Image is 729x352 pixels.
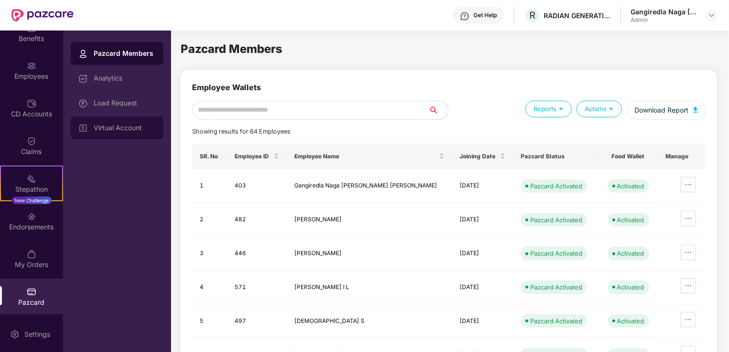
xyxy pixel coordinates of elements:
div: Pazcard Activated [530,215,582,225]
button: search [429,101,449,120]
span: Showing results for 64 Employees [192,128,290,135]
td: [PERSON_NAME] I L [287,270,452,304]
button: ellipsis [681,211,696,226]
button: Download Report [627,101,706,120]
button: ellipsis [681,312,696,327]
span: Pazcard Members [181,42,282,56]
img: svg+xml;base64,PHN2ZyBpZD0iQ0RfQWNjb3VudHMiIGRhdGEtbmFtZT0iQ0QgQWNjb3VudHMiIHhtbG5zPSJodHRwOi8vd3... [27,99,36,108]
td: 3 [192,237,227,271]
td: 482 [227,203,287,237]
img: svg+xml;base64,PHN2ZyBpZD0iUHJvZmlsZSIgeG1sbnM9Imh0dHA6Ly93d3cudzMub3JnLzIwMDAvc3ZnIiB3aWR0aD0iMj... [78,49,88,59]
td: 1 [192,169,227,203]
img: svg+xml;base64,PHN2ZyB4bWxucz0iaHR0cDovL3d3dy53My5vcmcvMjAwMC9zdmciIHdpZHRoPSIyMSIgaGVpZ2h0PSIyMC... [27,174,36,184]
span: ellipsis [681,248,696,256]
td: [PERSON_NAME] [287,237,452,271]
td: 4 [192,270,227,304]
th: Pazcard Status [513,144,599,169]
div: Load Request [94,99,156,107]
span: ellipsis [681,215,696,222]
td: 2 [192,203,227,237]
div: Gangiredla Naga [PERSON_NAME] [PERSON_NAME] [631,7,697,16]
div: Activated [617,248,644,258]
img: svg+xml;base64,PHN2ZyBpZD0iTG9hZF9SZXF1ZXN0IiBkYXRhLW5hbWU9IkxvYWQgUmVxdWVzdCIgeG1sbnM9Imh0dHA6Ly... [78,99,88,108]
img: svg+xml;base64,PHN2ZyBpZD0iVmlydHVhbF9BY2NvdW50IiBkYXRhLW5hbWU9IlZpcnR1YWwgQWNjb3VudCIgeG1sbnM9Im... [78,124,88,133]
div: Activated [617,215,644,225]
td: 571 [227,270,287,304]
img: svg+xml;base64,PHN2ZyBpZD0iUGF6Y2FyZCIgeG1sbnM9Imh0dHA6Ly93d3cudzMub3JnLzIwMDAvc3ZnIiB3aWR0aD0iMj... [27,287,36,297]
th: Food Wallet [599,144,658,169]
div: Employee Wallets [192,82,261,101]
img: New Pazcare Logo [11,9,74,21]
td: 497 [227,304,287,338]
div: Settings [21,330,53,339]
button: ellipsis [681,278,696,293]
td: [DEMOGRAPHIC_DATA] S [287,304,452,338]
div: Virtual Account [94,124,156,132]
td: [DATE] [452,169,513,203]
th: Employee ID [227,144,287,169]
td: [DATE] [452,270,513,304]
td: 5 [192,304,227,338]
img: svg+xml;base64,PHN2ZyB4bWxucz0iaHR0cDovL3d3dy53My5vcmcvMjAwMC9zdmciIHhtbG5zOnhsaW5rPSJodHRwOi8vd3... [693,107,698,113]
th: Manage [658,144,706,169]
div: Pazcard Activated [530,248,582,258]
img: svg+xml;base64,PHN2ZyB4bWxucz0iaHR0cDovL3d3dy53My5vcmcvMjAwMC9zdmciIHdpZHRoPSIxOSIgaGVpZ2h0PSIxOS... [607,104,616,113]
button: ellipsis [681,177,696,192]
img: svg+xml;base64,PHN2ZyBpZD0iRGFzaGJvYXJkIiB4bWxucz0iaHR0cDovL3d3dy53My5vcmcvMjAwMC9zdmciIHdpZHRoPS... [78,74,88,83]
div: Pazcard Activated [530,282,582,292]
span: ellipsis [681,282,696,290]
img: svg+xml;base64,PHN2ZyBpZD0iRW1wbG95ZWVzIiB4bWxucz0iaHR0cDovL3d3dy53My5vcmcvMjAwMC9zdmciIHdpZHRoPS... [27,61,36,71]
th: SR. No [192,144,227,169]
button: ellipsis [681,245,696,260]
div: Activated [617,181,644,191]
div: Actions [577,101,622,117]
div: Pazcard Activated [530,181,582,191]
img: svg+xml;base64,PHN2ZyBpZD0iSGVscC0zMngzMiIgeG1sbnM9Imh0dHA6Ly93d3cudzMub3JnLzIwMDAvc3ZnIiB3aWR0aD... [460,11,470,21]
div: Get Help [473,11,497,19]
span: Employee Name [294,153,437,160]
td: Gangiredla Naga [PERSON_NAME] [PERSON_NAME] [287,169,452,203]
span: ellipsis [681,181,696,188]
span: search [429,106,448,114]
img: svg+xml;base64,PHN2ZyBpZD0iU2V0dGluZy0yMHgyMCIgeG1sbnM9Imh0dHA6Ly93d3cudzMub3JnLzIwMDAvc3ZnIiB3aW... [10,330,20,339]
img: svg+xml;base64,PHN2ZyBpZD0iRW5kb3JzZW1lbnRzIiB4bWxucz0iaHR0cDovL3d3dy53My5vcmcvMjAwMC9zdmciIHdpZH... [27,212,36,221]
th: Joining Date [452,144,513,169]
div: Reports [525,101,572,117]
span: ellipsis [681,316,696,323]
td: 403 [227,169,287,203]
div: Pazcard Activated [530,316,582,326]
div: Activated [617,282,644,292]
td: [DATE] [452,203,513,237]
td: [DATE] [452,304,513,338]
img: svg+xml;base64,PHN2ZyBpZD0iQ2xhaW0iIHhtbG5zPSJodHRwOi8vd3d3LnczLm9yZy8yMDAwL3N2ZyIgd2lkdGg9IjIwIi... [27,136,36,146]
div: RADIAN GENERATION INDIA PRIVATE LIMITED [544,11,611,20]
td: [PERSON_NAME] [287,203,452,237]
span: R [529,10,536,21]
div: Activated [617,316,644,326]
div: Pazcard Members [94,49,156,58]
th: Employee Name [287,144,452,169]
span: Employee ID [235,153,272,160]
div: New Challenge [11,197,52,204]
div: Analytics [94,74,156,82]
div: Admin [631,16,697,24]
div: Stepathon [1,185,62,194]
td: [DATE] [452,237,513,271]
span: Download Report [634,105,688,115]
td: 446 [227,237,287,271]
span: Joining Date [460,153,498,160]
img: svg+xml;base64,PHN2ZyBpZD0iRHJvcGRvd24tMzJ4MzIiIHhtbG5zPSJodHRwOi8vd3d3LnczLm9yZy8yMDAwL3N2ZyIgd2... [708,11,716,19]
img: svg+xml;base64,PHN2ZyB4bWxucz0iaHR0cDovL3d3dy53My5vcmcvMjAwMC9zdmciIHdpZHRoPSIxOSIgaGVpZ2h0PSIxOS... [557,104,566,113]
img: svg+xml;base64,PHN2ZyBpZD0iTXlfT3JkZXJzIiBkYXRhLW5hbWU9Ik15IE9yZGVycyIgeG1sbnM9Imh0dHA6Ly93d3cudz... [27,249,36,259]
